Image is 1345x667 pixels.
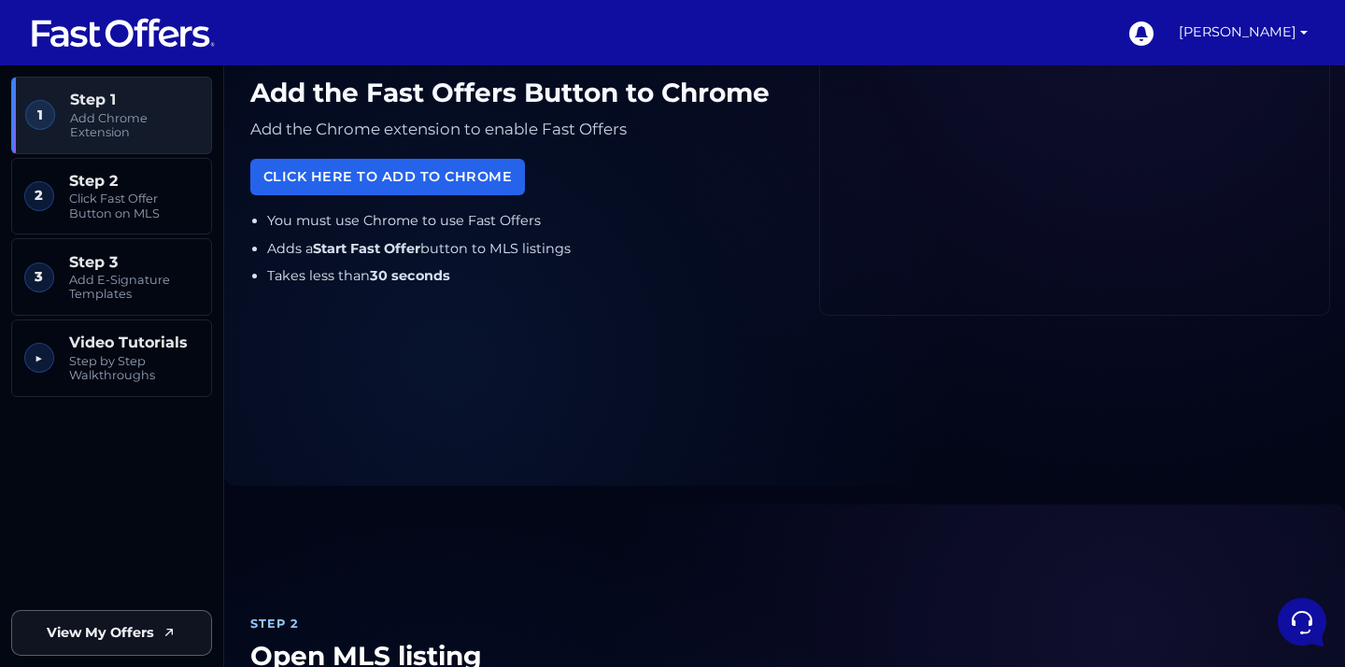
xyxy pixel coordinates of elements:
[69,333,199,351] span: Video Tutorials
[69,192,199,220] span: Click Fast Offer Button on MLS
[250,159,525,195] a: Click Here to Add to Chrome
[47,622,154,644] span: View My Offers
[70,111,199,140] span: Add Chrome Extension
[24,263,54,292] span: 3
[313,240,420,257] strong: Start Fast Offer
[60,135,97,172] img: dark
[1274,594,1330,650] iframe: Customerly Messenger Launcher
[820,29,1329,315] iframe: Fast Offers Chrome Extension
[267,238,790,260] li: Adds a button to MLS listings
[370,267,450,284] strong: 30 seconds
[267,265,790,287] li: Takes less than
[15,15,314,75] h2: Hello [PERSON_NAME] 👋
[290,521,314,538] p: Help
[11,158,212,235] a: 2 Step 2 Click Fast Offer Button on MLS
[161,521,214,538] p: Messages
[69,354,199,383] span: Step by Step Walkthroughs
[56,521,88,538] p: Home
[30,187,344,224] button: Start a Conversation
[11,77,212,154] a: 1 Step 1 Add Chrome Extension
[250,78,789,109] h1: Add the Fast Offers Button to Chrome
[250,116,789,143] p: Add the Chrome extension to enable Fast Offers
[25,100,55,130] span: 1
[15,495,130,538] button: Home
[30,262,127,277] span: Find an Answer
[11,238,212,316] a: 3 Step 3 Add E-Signature Templates
[69,253,199,271] span: Step 3
[244,495,359,538] button: Help
[267,210,790,232] li: You must use Chrome to use Fast Offers
[42,302,305,320] input: Search for an Article...
[11,610,212,656] a: View My Offers
[70,91,199,108] span: Step 1
[24,181,54,211] span: 2
[11,319,212,397] a: ▶︎ Video Tutorials Step by Step Walkthroughs
[250,615,588,633] div: Step 2
[30,105,151,120] span: Your Conversations
[233,262,344,277] a: Open Help Center
[69,172,199,190] span: Step 2
[69,273,199,302] span: Add E-Signature Templates
[30,135,67,172] img: dark
[130,495,245,538] button: Messages
[24,343,54,373] span: ▶︎
[302,105,344,120] a: See all
[134,198,262,213] span: Start a Conversation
